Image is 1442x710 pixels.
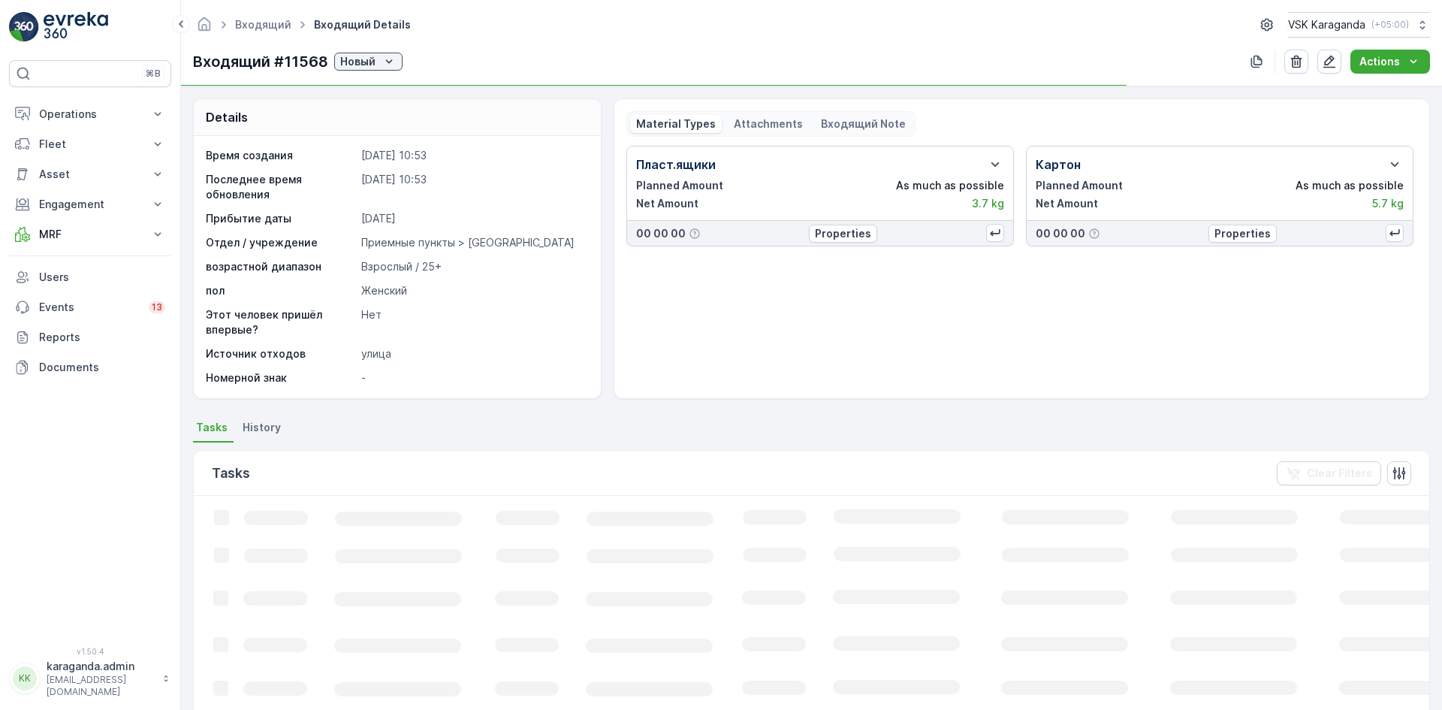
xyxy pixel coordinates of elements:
[9,99,171,129] button: Operations
[206,307,355,337] p: Этот человек пришёл впервые?
[9,647,171,656] span: v 1.50.4
[9,12,39,42] img: logo
[206,172,355,202] p: Последнее время обновления
[636,178,723,193] p: Planned Amount
[206,370,355,385] p: Номерной знак
[334,53,403,71] button: Новый
[206,235,355,250] p: Отдел / учреждение
[212,463,250,484] p: Tasks
[1036,226,1085,241] p: 00 00 00
[361,211,585,226] p: [DATE]
[1372,196,1404,211] p: 5.7 kg
[361,259,585,274] p: Взрослый / 25+
[1088,228,1100,240] div: Help Tooltip Icon
[361,148,585,163] p: [DATE] 10:53
[1208,225,1277,243] button: Properties
[13,666,37,690] div: KK
[206,108,248,126] p: Details
[1036,156,1081,174] p: Картон
[636,116,716,131] p: Material Types
[47,674,155,698] p: [EMAIL_ADDRESS][DOMAIN_NAME]
[340,54,376,69] p: Новый
[1307,466,1372,481] p: Clear Filters
[44,12,108,42] img: logo_light-DOdMpM7g.png
[206,211,355,226] p: Прибытие даты
[9,189,171,219] button: Engagement
[1359,54,1400,69] p: Actions
[361,283,585,298] p: Женский
[311,17,414,32] span: Входящий Details
[1036,196,1098,211] p: Net Amount
[896,178,1004,193] p: As much as possible
[39,330,165,345] p: Reports
[1296,178,1404,193] p: As much as possible
[9,129,171,159] button: Fleet
[9,159,171,189] button: Asset
[9,352,171,382] a: Documents
[235,18,291,31] a: Входящий
[636,226,686,241] p: 00 00 00
[689,228,701,240] div: Help Tooltip Icon
[146,68,161,80] p: ⌘B
[9,322,171,352] a: Reports
[196,420,228,435] span: Tasks
[1350,50,1430,74] button: Actions
[636,196,698,211] p: Net Amount
[1277,461,1381,485] button: Clear Filters
[1288,17,1365,32] p: VSK Karaganda
[39,360,165,375] p: Documents
[39,300,140,315] p: Events
[9,219,171,249] button: MRF
[361,172,585,202] p: [DATE] 10:53
[1036,178,1123,193] p: Planned Amount
[39,107,141,122] p: Operations
[196,22,213,35] a: Homepage
[361,346,585,361] p: улица
[243,420,281,435] span: History
[193,50,328,73] p: Входящий #11568
[1371,19,1409,31] p: ( +05:00 )
[821,116,906,131] p: Входящий Note
[361,307,585,337] p: Нет
[206,148,355,163] p: Время создания
[734,116,803,131] p: Attachments
[206,283,355,298] p: пол
[206,346,355,361] p: Источник отходов
[206,259,355,274] p: возрастной диапазон
[152,301,162,313] p: 13
[39,227,141,242] p: MRF
[1288,12,1430,38] button: VSK Karaganda(+05:00)
[39,270,165,285] p: Users
[39,167,141,182] p: Asset
[9,262,171,292] a: Users
[361,370,585,385] p: -
[39,197,141,212] p: Engagement
[9,292,171,322] a: Events13
[636,156,716,174] p: Пласт.ящики
[361,235,585,250] p: Приемные пункты > [GEOGRAPHIC_DATA]
[39,137,141,152] p: Fleet
[1214,226,1271,241] p: Properties
[815,226,871,241] p: Properties
[9,659,171,698] button: KKkaraganda.admin[EMAIL_ADDRESS][DOMAIN_NAME]
[809,225,877,243] button: Properties
[47,659,155,674] p: karaganda.admin
[972,196,1004,211] p: 3.7 kg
